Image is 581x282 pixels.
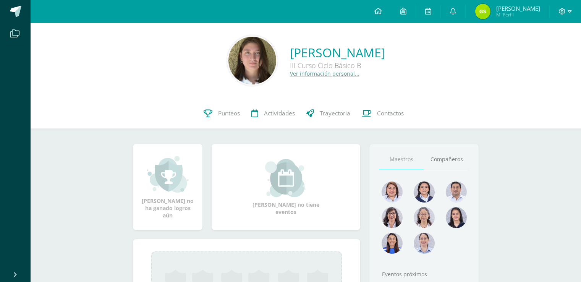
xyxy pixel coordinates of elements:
[446,182,467,203] img: 9a0812c6f881ddad7942b4244ed4a083.png
[265,159,307,197] img: event_small.png
[301,98,356,129] a: Trayectoria
[414,182,435,203] img: 38f1825733c6dbe04eae57747697107f.png
[496,5,540,12] span: [PERSON_NAME]
[264,109,295,117] span: Actividades
[414,233,435,254] img: 2d6d27342f92958193c038c70bd392c6.png
[356,98,409,129] a: Contactos
[290,70,359,77] a: Ver información personal...
[198,98,246,129] a: Punteos
[228,37,276,84] img: 8a8040711f98aa4594f547cbd274b535.png
[246,98,301,129] a: Actividades
[382,182,403,203] img: 915cdc7588786fd8223dd02568f7fda0.png
[248,159,324,216] div: [PERSON_NAME] no tiene eventos
[379,271,469,278] div: Eventos próximos
[290,61,385,70] div: III Curso Ciclo Básico B
[218,109,240,117] span: Punteos
[290,44,385,61] a: [PERSON_NAME]
[424,150,469,169] a: Compañeros
[446,207,467,228] img: 6bc5668d4199ea03c0854e21131151f7.png
[496,11,540,18] span: Mi Perfil
[147,155,189,193] img: achievement_small.png
[414,207,435,228] img: 0e5799bef7dad198813e0c5f14ac62f9.png
[382,207,403,228] img: e4c60777b6b4805822e873edbf202705.png
[382,233,403,254] img: a5c04a697988ad129bdf05b8f922df21.png
[141,155,195,219] div: [PERSON_NAME] no ha ganado logros aún
[475,4,490,19] img: 4f37302272b6e5e19caeb0d4110de8ad.png
[320,109,350,117] span: Trayectoria
[379,150,424,169] a: Maestros
[377,109,404,117] span: Contactos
